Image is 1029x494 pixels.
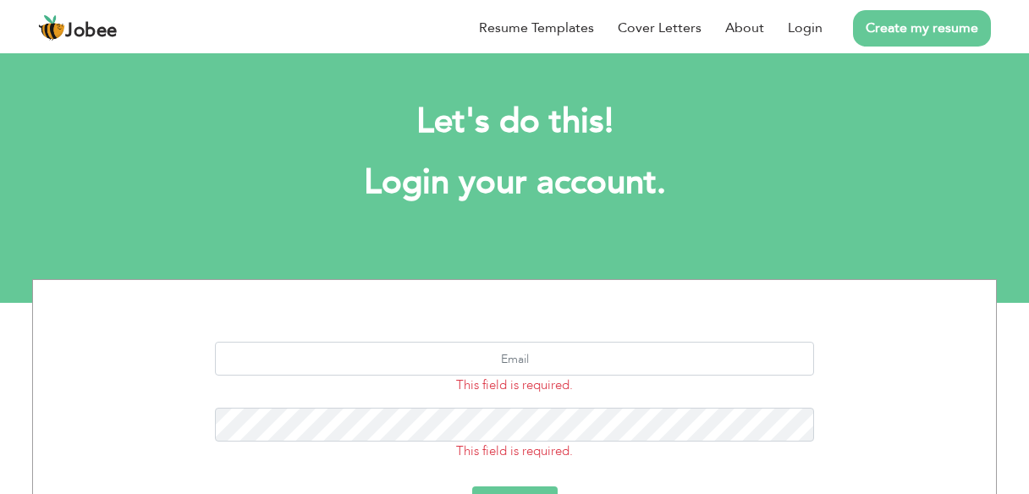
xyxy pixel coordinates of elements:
a: Create my resume [853,10,991,47]
a: Cover Letters [618,18,702,38]
input: Email [215,342,815,376]
span: This field is required. [456,442,573,459]
img: jobee.io [38,14,65,41]
a: Jobee [38,14,118,41]
a: Resume Templates [479,18,594,38]
a: Login [788,18,823,38]
h2: Let's do this! [58,100,971,144]
span: This field is required. [456,376,573,393]
span: Jobee [65,22,118,41]
h1: Login your account. [58,161,971,205]
a: About [725,18,764,38]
